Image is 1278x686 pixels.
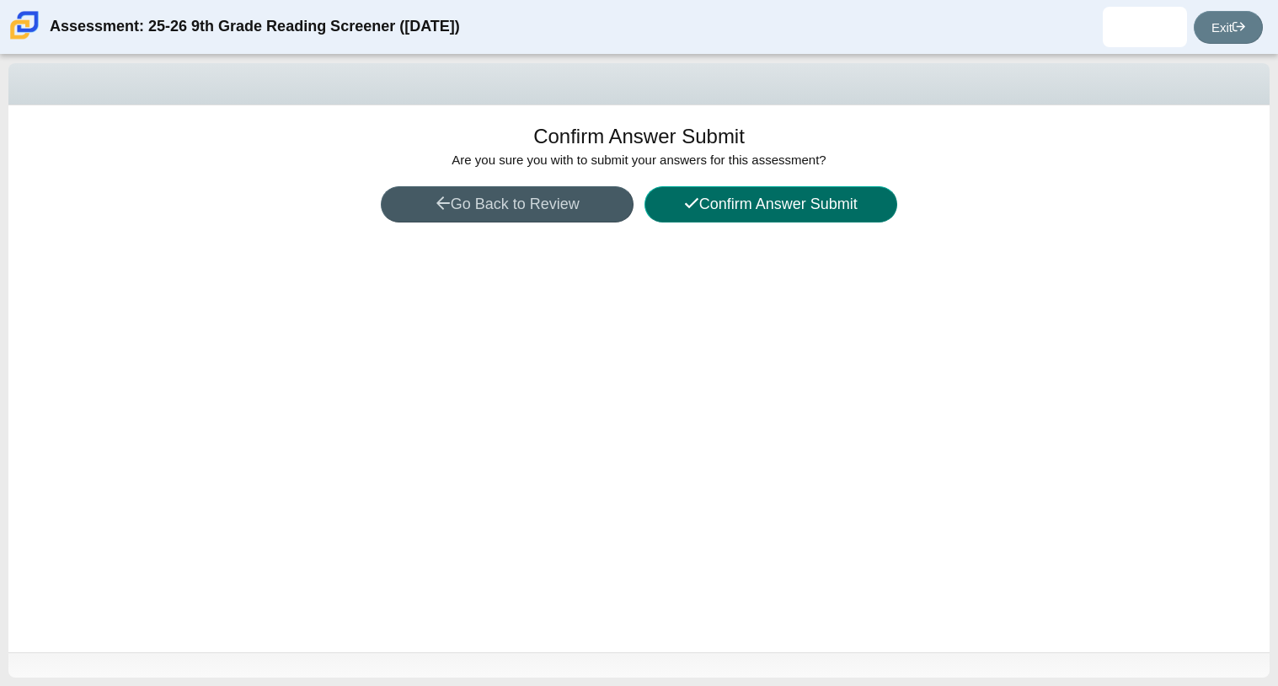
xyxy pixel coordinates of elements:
[452,153,826,167] span: Are you sure you with to submit your answers for this assessment?
[533,122,745,151] h1: Confirm Answer Submit
[644,186,897,222] button: Confirm Answer Submit
[7,8,42,43] img: Carmen School of Science & Technology
[50,7,460,47] div: Assessment: 25-26 9th Grade Reading Screener ([DATE])
[1131,13,1158,40] img: lamiya.martin.sJjv8i
[7,31,42,46] a: Carmen School of Science & Technology
[1194,11,1263,44] a: Exit
[381,186,634,222] button: Go Back to Review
